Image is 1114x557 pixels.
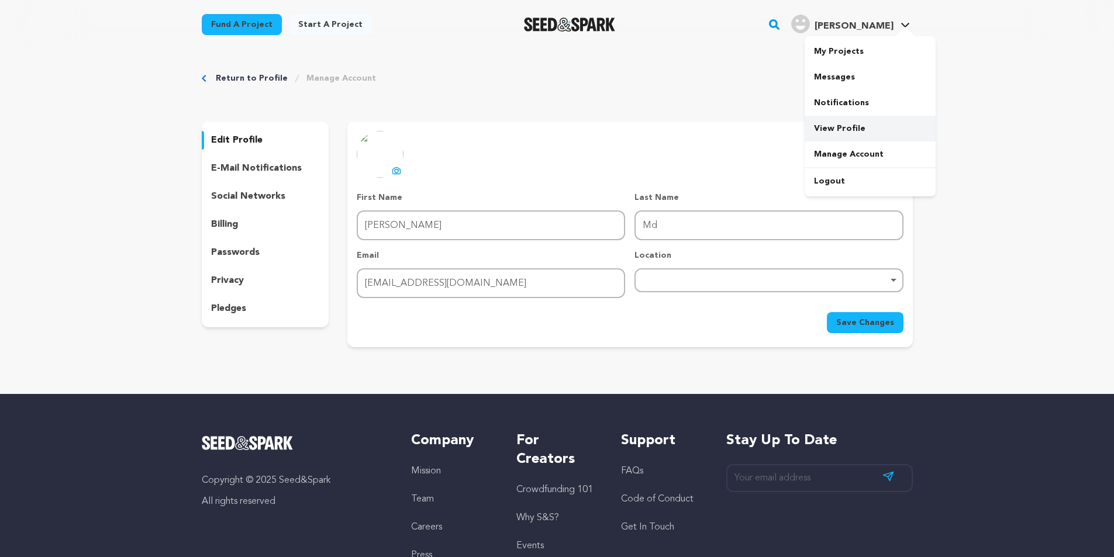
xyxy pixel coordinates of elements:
a: FAQs [621,466,643,476]
button: e-mail notifications [202,159,329,178]
a: Fund a project [202,14,282,35]
input: Email [357,268,625,298]
a: View Profile [805,116,936,141]
p: Copyright © 2025 Seed&Spark [202,473,388,487]
p: social networks [211,189,285,203]
a: Khalid M.'s Profile [789,12,912,33]
h5: Company [411,431,492,450]
a: Manage Account [805,141,936,167]
img: Seed&Spark Logo [202,436,294,450]
input: Last Name [634,210,903,240]
a: Logout [805,168,936,194]
a: Why S&S? [516,513,559,523]
a: Return to Profile [216,72,288,84]
p: privacy [211,274,244,288]
p: First Name [357,192,625,203]
a: Messages [805,64,936,90]
div: Khalid M.'s Profile [791,15,894,33]
input: Your email address [726,464,913,493]
a: Seed&Spark Homepage [202,436,388,450]
img: user.png [791,15,810,33]
a: Get In Touch [621,523,674,532]
a: Manage Account [306,72,376,84]
div: Breadcrumb [202,72,913,84]
p: passwords [211,245,260,260]
a: Mission [411,466,441,476]
p: edit profile [211,133,263,147]
button: edit profile [202,131,329,150]
button: billing [202,215,329,234]
a: Careers [411,523,442,532]
a: Code of Conduct [621,494,694,504]
p: billing [211,217,238,231]
input: First Name [357,210,625,240]
a: Crowdfunding 101 [516,485,593,494]
button: passwords [202,243,329,262]
button: Save Changes [827,312,903,333]
span: Save Changes [836,317,894,328]
a: Notifications [805,90,936,116]
p: pledges [211,302,246,316]
img: Seed&Spark Logo Dark Mode [524,18,616,32]
p: Email [357,250,625,261]
p: Last Name [634,192,903,203]
p: e-mail notifications [211,161,302,175]
p: Location [634,250,903,261]
a: Team [411,494,434,504]
span: Khalid M.'s Profile [789,12,912,37]
h5: For Creators [516,431,598,469]
a: Start a project [289,14,372,35]
button: pledges [202,299,329,318]
p: All rights reserved [202,494,388,508]
button: social networks [202,187,329,206]
a: My Projects [805,39,936,64]
span: [PERSON_NAME] [815,22,894,31]
h5: Stay up to date [726,431,913,450]
button: privacy [202,271,329,290]
a: Seed&Spark Homepage [524,18,616,32]
a: Events [516,541,544,551]
h5: Support [621,431,702,450]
